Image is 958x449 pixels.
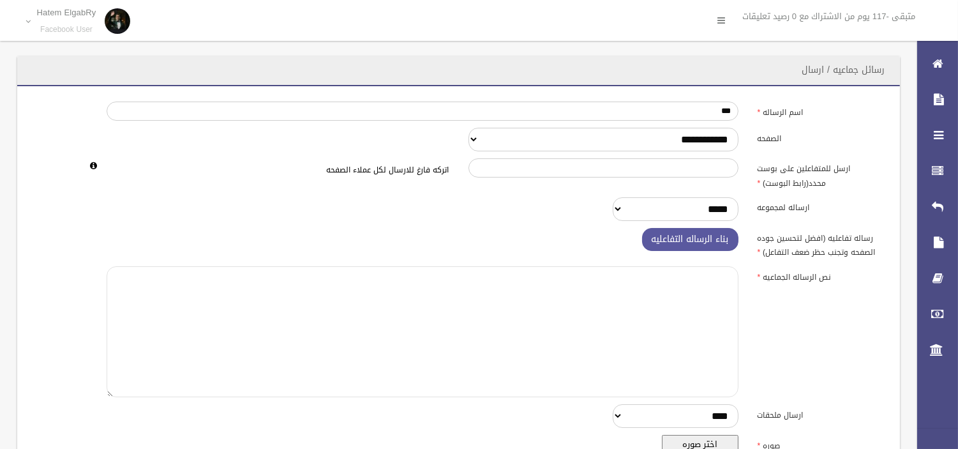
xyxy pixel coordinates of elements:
[107,166,449,174] h6: اتركه فارغ للارسال لكل عملاء الصفحه
[748,404,893,422] label: ارسال ملحقات
[37,8,96,17] p: Hatem ElgabRy
[748,228,893,260] label: رساله تفاعليه (افضل لتحسين جوده الصفحه وتجنب حظر ضعف التفاعل)
[748,128,893,146] label: الصفحه
[748,102,893,119] label: اسم الرساله
[748,158,893,190] label: ارسل للمتفاعلين على بوست محدد(رابط البوست)
[786,57,900,82] header: رسائل جماعيه / ارسال
[748,197,893,215] label: ارساله لمجموعه
[748,266,893,284] label: نص الرساله الجماعيه
[642,228,738,252] button: بناء الرساله التفاعليه
[37,25,96,34] small: Facebook User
